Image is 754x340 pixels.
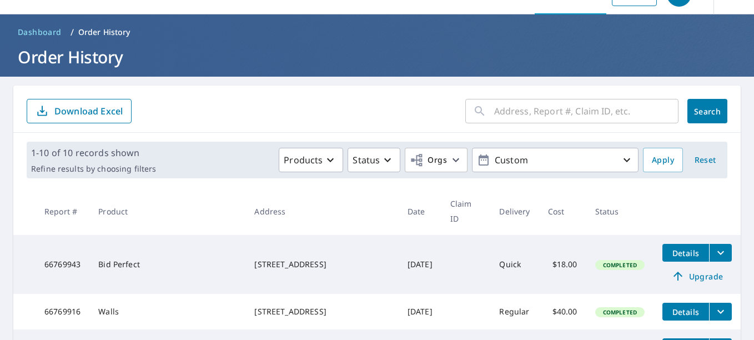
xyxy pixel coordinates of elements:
[490,151,620,170] p: Custom
[692,153,718,167] span: Reset
[490,235,539,294] td: Quick
[669,269,725,283] span: Upgrade
[662,267,732,285] a: Upgrade
[494,96,678,127] input: Address, Report #, Claim ID, etc.
[687,148,723,172] button: Reset
[71,26,74,39] li: /
[441,187,491,235] th: Claim ID
[596,261,644,269] span: Completed
[472,148,639,172] button: Custom
[490,187,539,235] th: Delivery
[245,187,398,235] th: Address
[643,148,683,172] button: Apply
[410,153,447,167] span: Orgs
[254,259,389,270] div: [STREET_ADDRESS]
[669,307,702,317] span: Details
[89,294,245,329] td: Walls
[279,148,343,172] button: Products
[709,244,732,262] button: filesDropdownBtn-66769943
[27,99,132,123] button: Download Excel
[18,27,62,38] span: Dashboard
[539,294,586,329] td: $40.00
[78,27,130,38] p: Order History
[31,146,156,159] p: 1-10 of 10 records shown
[696,106,718,117] span: Search
[54,105,123,117] p: Download Excel
[89,235,245,294] td: Bid Perfect
[687,99,727,123] button: Search
[652,153,674,167] span: Apply
[254,306,389,317] div: [STREET_ADDRESS]
[662,244,709,262] button: detailsBtn-66769943
[490,294,539,329] td: Regular
[662,303,709,321] button: detailsBtn-66769916
[539,235,586,294] td: $18.00
[284,153,323,167] p: Products
[399,235,441,294] td: [DATE]
[669,248,702,258] span: Details
[13,23,66,41] a: Dashboard
[36,187,89,235] th: Report #
[586,187,654,235] th: Status
[596,308,644,316] span: Completed
[709,303,732,321] button: filesDropdownBtn-66769916
[89,187,245,235] th: Product
[348,148,400,172] button: Status
[539,187,586,235] th: Cost
[399,294,441,329] td: [DATE]
[399,187,441,235] th: Date
[405,148,468,172] button: Orgs
[31,164,156,174] p: Refine results by choosing filters
[36,294,89,329] td: 66769916
[353,153,380,167] p: Status
[13,46,741,68] h1: Order History
[13,23,741,41] nav: breadcrumb
[36,235,89,294] td: 66769943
